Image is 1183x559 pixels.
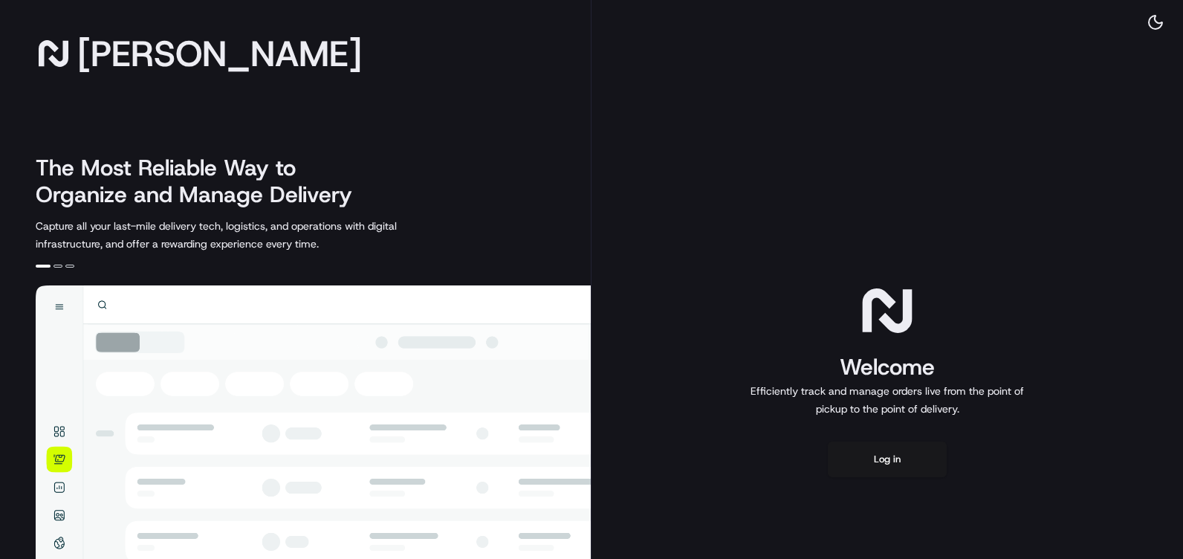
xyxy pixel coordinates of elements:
p: Efficiently track and manage orders live from the point of pickup to the point of delivery. [745,382,1030,418]
button: Log in [828,442,947,477]
h2: The Most Reliable Way to Organize and Manage Delivery [36,155,369,208]
span: [PERSON_NAME] [77,39,362,68]
h1: Welcome [745,352,1030,382]
p: Capture all your last-mile delivery tech, logistics, and operations with digital infrastructure, ... [36,217,464,253]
